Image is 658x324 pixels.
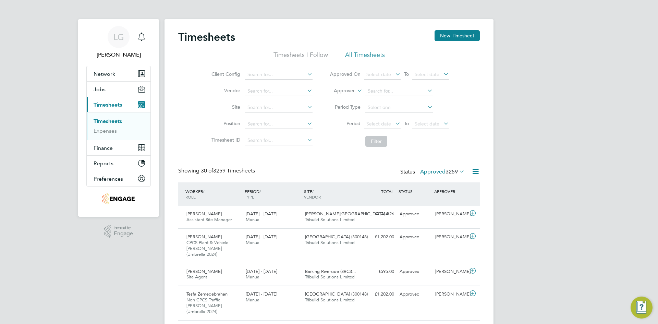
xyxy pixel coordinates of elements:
[432,185,468,197] div: APPROVER
[86,193,151,204] a: Go to home page
[365,86,433,96] input: Search for...
[209,120,240,127] label: Position
[259,189,261,194] span: /
[305,234,368,240] span: [GEOGRAPHIC_DATA] (300148)
[94,128,117,134] a: Expenses
[365,103,433,112] input: Select one
[94,160,113,167] span: Reports
[366,71,391,77] span: Select date
[381,189,393,194] span: TOTAL
[201,167,213,174] span: 30 of
[78,19,159,217] nav: Main navigation
[305,268,356,274] span: Barking Riverside (3RC3…
[397,289,432,300] div: Approved
[87,156,150,171] button: Reports
[186,240,228,257] span: CPCS Plant & Vehicle [PERSON_NAME] (Umbrella 2024)
[415,71,439,77] span: Select date
[102,193,134,204] img: tribuildsolutions-logo-retina.png
[365,136,387,147] button: Filter
[305,274,355,280] span: Tribuild Solutions Limited
[87,97,150,112] button: Timesheets
[113,33,124,41] span: LG
[245,119,313,129] input: Search for...
[87,171,150,186] button: Preferences
[446,168,458,175] span: 3259
[432,208,468,220] div: [PERSON_NAME]
[631,297,653,319] button: Engage Resource Center
[305,217,355,223] span: Tribuild Solutions Limited
[432,289,468,300] div: [PERSON_NAME]
[87,82,150,97] button: Jobs
[209,87,240,94] label: Vendor
[245,70,313,80] input: Search for...
[273,51,328,63] li: Timesheets I Follow
[246,217,260,223] span: Manual
[114,225,133,231] span: Powered by
[245,194,254,200] span: TYPE
[203,189,204,194] span: /
[87,66,150,81] button: Network
[201,167,255,174] span: 3259 Timesheets
[432,231,468,243] div: [PERSON_NAME]
[186,211,222,217] span: [PERSON_NAME]
[94,101,122,108] span: Timesheets
[330,71,361,77] label: Approved On
[402,119,411,128] span: To
[186,268,222,274] span: [PERSON_NAME]
[432,266,468,277] div: [PERSON_NAME]
[361,208,397,220] div: £1,714.26
[186,217,232,223] span: Assistant Site Manager
[94,118,122,124] a: Timesheets
[243,185,302,203] div: PERIOD
[114,231,133,237] span: Engage
[402,70,411,79] span: To
[246,291,277,297] span: [DATE] - [DATE]
[246,211,277,217] span: [DATE] - [DATE]
[245,86,313,96] input: Search for...
[397,266,432,277] div: Approved
[415,121,439,127] span: Select date
[104,225,133,238] a: Powered byEngage
[397,231,432,243] div: Approved
[361,231,397,243] div: £1,202.00
[304,194,321,200] span: VENDOR
[94,71,115,77] span: Network
[435,30,480,41] button: New Timesheet
[420,168,465,175] label: Approved
[245,103,313,112] input: Search for...
[246,274,260,280] span: Manual
[330,120,361,127] label: Period
[185,194,196,200] span: ROLE
[366,121,391,127] span: Select date
[94,145,113,151] span: Finance
[312,189,314,194] span: /
[86,51,151,59] span: Lee Garrity
[246,297,260,303] span: Manual
[397,208,432,220] div: Approved
[330,104,361,110] label: Period Type
[94,176,123,182] span: Preferences
[397,185,432,197] div: STATUS
[305,240,355,245] span: Tribuild Solutions Limited
[184,185,243,203] div: WORKER
[87,112,150,140] div: Timesheets
[400,167,466,177] div: Status
[178,167,256,175] div: Showing
[178,30,235,44] h2: Timesheets
[246,240,260,245] span: Manual
[186,291,228,297] span: Tesfa Zemedebrahan
[361,266,397,277] div: £595.00
[302,185,362,203] div: SITE
[186,234,222,240] span: [PERSON_NAME]
[209,71,240,77] label: Client Config
[86,26,151,59] a: LG[PERSON_NAME]
[209,104,240,110] label: Site
[345,51,385,63] li: All Timesheets
[246,268,277,274] span: [DATE] - [DATE]
[305,211,389,217] span: [PERSON_NAME][GEOGRAPHIC_DATA] 8
[324,87,355,94] label: Approver
[94,86,106,93] span: Jobs
[186,297,222,314] span: Non CPCS Traffic [PERSON_NAME] (Umbrella 2024)
[305,291,368,297] span: [GEOGRAPHIC_DATA] (300148)
[209,137,240,143] label: Timesheet ID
